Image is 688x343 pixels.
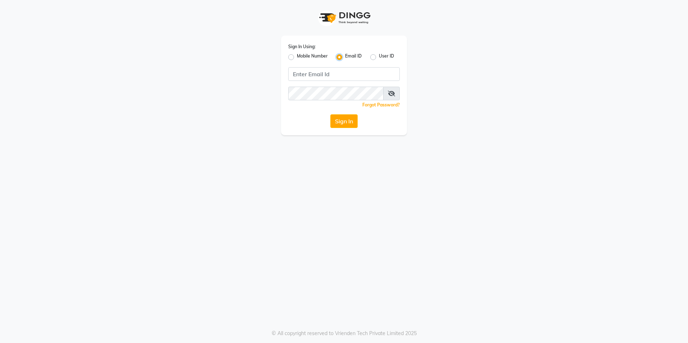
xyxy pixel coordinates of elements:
label: Email ID [345,53,362,61]
a: Forgot Password? [362,102,400,108]
label: Mobile Number [297,53,328,61]
label: User ID [379,53,394,61]
label: Sign In Using: [288,44,316,50]
input: Username [288,67,400,81]
button: Sign In [330,114,358,128]
input: Username [288,87,384,100]
img: logo1.svg [315,7,373,28]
